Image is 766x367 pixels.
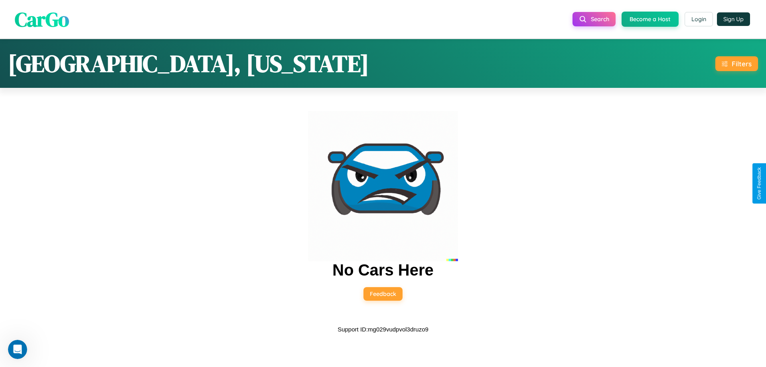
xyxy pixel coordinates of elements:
h1: [GEOGRAPHIC_DATA], [US_STATE] [8,47,369,80]
button: Become a Host [622,12,679,27]
button: Filters [715,56,758,71]
button: Login [685,12,713,26]
button: Feedback [363,287,403,301]
h2: No Cars Here [332,261,433,279]
div: Filters [732,60,752,68]
button: Search [573,12,616,26]
button: Sign Up [717,12,750,26]
div: Give Feedback [756,167,762,200]
span: Search [591,16,609,23]
img: car [308,111,458,261]
iframe: Intercom live chat [8,340,27,359]
span: CarGo [15,5,69,33]
p: Support ID: mg029vudpvol3druzo9 [338,324,428,335]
